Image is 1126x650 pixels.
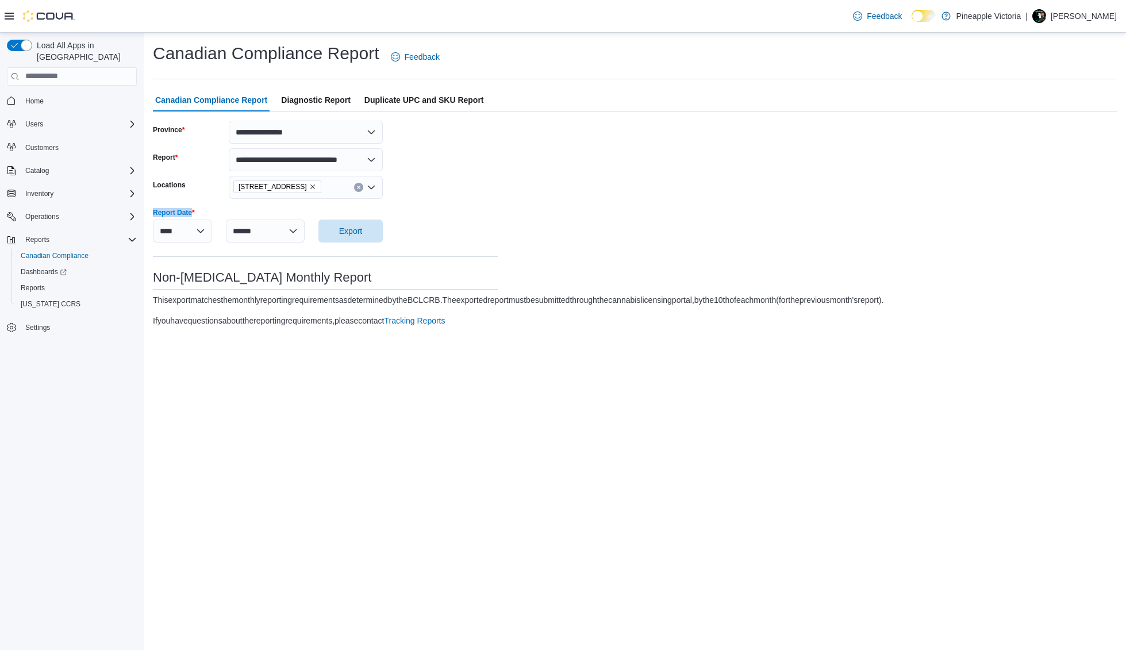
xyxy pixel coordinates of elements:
[318,220,383,243] button: Export
[2,163,141,179] button: Catalog
[25,235,49,244] span: Reports
[281,89,351,111] span: Diagnostic Report
[405,51,440,63] span: Feedback
[339,225,362,237] span: Export
[16,281,137,295] span: Reports
[153,153,178,162] label: Report
[16,297,85,311] a: [US_STATE] CCRS
[21,117,137,131] span: Users
[153,315,445,326] div: If you have questions about the reporting requirements, please contact
[25,166,49,175] span: Catalog
[11,280,141,296] button: Reports
[2,319,141,336] button: Settings
[21,164,53,178] button: Catalog
[11,248,141,264] button: Canadian Compliance
[2,139,141,156] button: Customers
[153,208,195,217] label: Report Date
[25,323,50,332] span: Settings
[16,249,137,263] span: Canadian Compliance
[2,209,141,225] button: Operations
[21,140,137,155] span: Customers
[16,249,93,263] a: Canadian Compliance
[25,212,59,221] span: Operations
[2,232,141,248] button: Reports
[16,265,137,279] span: Dashboards
[21,94,137,108] span: Home
[11,264,141,280] a: Dashboards
[367,183,376,192] button: Open list of options
[21,210,64,224] button: Operations
[21,187,58,201] button: Inventory
[21,187,137,201] span: Inventory
[956,9,1021,23] p: Pineapple Victoria
[21,320,137,334] span: Settings
[153,125,185,134] label: Province
[239,181,307,193] span: [STREET_ADDRESS]
[21,299,80,309] span: [US_STATE] CCRS
[25,120,43,129] span: Users
[21,267,67,276] span: Dashboards
[1051,9,1117,23] p: [PERSON_NAME]
[32,40,137,63] span: Load All Apps in [GEOGRAPHIC_DATA]
[21,283,45,293] span: Reports
[21,251,89,260] span: Canadian Compliance
[354,183,363,192] button: Clear input
[21,94,48,108] a: Home
[7,88,137,366] nav: Complex example
[153,180,186,190] label: Locations
[25,143,59,152] span: Customers
[2,116,141,132] button: Users
[867,10,902,22] span: Feedback
[23,10,75,22] img: Cova
[1025,9,1028,23] p: |
[16,265,71,279] a: Dashboards
[364,89,484,111] span: Duplicate UPC and SKU Report
[21,141,63,155] a: Customers
[153,42,379,65] h1: Canadian Compliance Report
[21,321,55,334] a: Settings
[848,5,906,28] a: Feedback
[309,183,316,190] button: Remove 608B Esquimalt Rd from selection in this group
[1032,9,1046,23] div: Aaron Gray
[912,10,936,22] input: Dark Mode
[153,294,883,306] div: This export matches the monthly reporting requirements as determined by the BC LCRB. The exported...
[21,233,54,247] button: Reports
[153,271,498,284] h3: Non-[MEDICAL_DATA] Monthly Report
[21,117,48,131] button: Users
[21,210,137,224] span: Operations
[384,316,445,325] a: Tracking Reports
[233,180,321,193] span: 608B Esquimalt Rd
[155,89,267,111] span: Canadian Compliance Report
[2,93,141,109] button: Home
[16,297,137,311] span: Washington CCRS
[16,281,49,295] a: Reports
[11,296,141,312] button: [US_STATE] CCRS
[386,45,444,68] a: Feedback
[21,233,137,247] span: Reports
[21,164,137,178] span: Catalog
[25,189,53,198] span: Inventory
[25,97,44,106] span: Home
[2,186,141,202] button: Inventory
